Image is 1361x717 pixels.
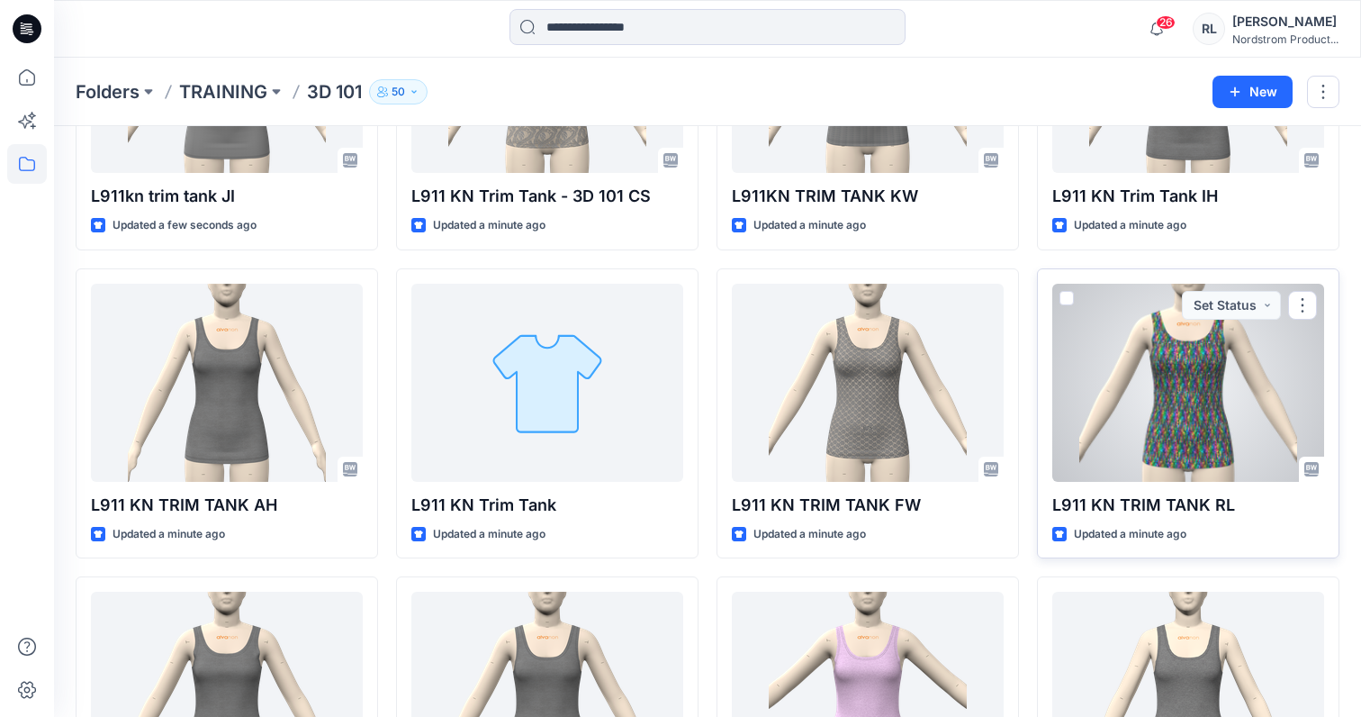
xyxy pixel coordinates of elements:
p: Updated a minute ago [753,216,866,235]
a: L911 KN TRIM TANK RL [1052,284,1324,482]
div: [PERSON_NAME] [1232,11,1338,32]
p: L911 KN Trim Tank IH [1052,184,1324,209]
p: L911kn trim tank JI [91,184,363,209]
a: TRAINING [179,79,267,104]
p: L911 KN Trim Tank - 3D 101 CS [411,184,683,209]
a: Folders [76,79,140,104]
div: Nordstrom Product... [1232,32,1338,46]
p: Updated a few seconds ago [113,216,257,235]
a: L911 KN TRIM TANK FW [732,284,1004,482]
p: L911 KN TRIM TANK AH [91,493,363,518]
p: Updated a minute ago [433,216,545,235]
a: L911 KN Trim Tank [411,284,683,482]
p: L911 KN TRIM TANK FW [732,493,1004,518]
p: Updated a minute ago [113,525,225,544]
p: L911 KN TRIM TANK RL [1052,493,1324,518]
a: L911 KN TRIM TANK AH [91,284,363,482]
p: Updated a minute ago [753,525,866,544]
p: 50 [392,82,405,102]
button: 50 [369,79,428,104]
p: 3D 101 [307,79,362,104]
span: 26 [1156,15,1176,30]
p: Updated a minute ago [1074,525,1186,544]
p: Updated a minute ago [433,525,545,544]
p: L911 KN Trim Tank [411,493,683,518]
p: Updated a minute ago [1074,216,1186,235]
button: New [1212,76,1293,108]
p: L911KN TRIM TANK KW [732,184,1004,209]
div: RL [1193,13,1225,45]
